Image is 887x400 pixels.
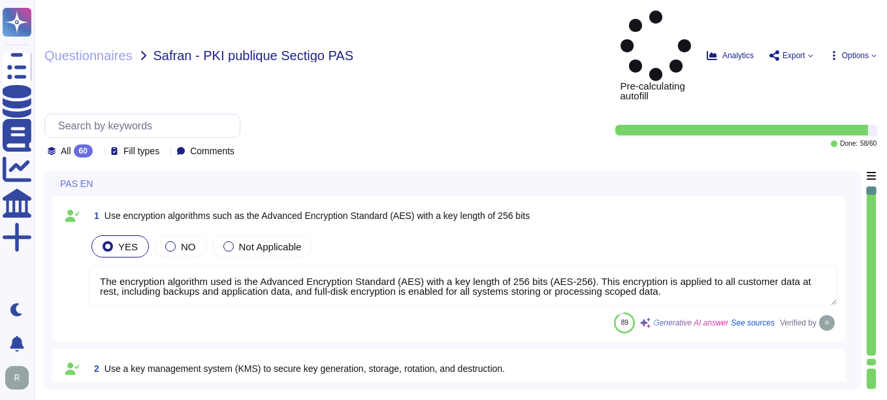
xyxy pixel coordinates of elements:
[842,52,869,59] span: Options
[105,363,505,374] span: Use a key management system (KMS) to secure key generation, storage, rotation, and destruction.
[621,319,628,326] span: 89
[5,366,29,390] img: user
[44,49,133,62] span: Questionnaires
[89,265,837,306] textarea: The encryption algorithm used is the Advanced Encryption Standard (AES) with a key length of 256 ...
[123,146,159,156] span: Fill types
[840,141,858,147] span: Done:
[74,144,93,158] div: 60
[707,50,754,61] button: Analytics
[819,315,835,331] img: user
[782,52,805,59] span: Export
[731,319,775,327] span: See sources
[89,211,99,220] span: 1
[780,319,816,327] span: Verified by
[190,146,234,156] span: Comments
[181,241,196,252] span: NO
[3,363,38,392] button: user
[52,114,240,137] input: Search by keywords
[89,364,99,373] span: 2
[860,141,877,147] span: 58 / 60
[118,241,138,252] span: YES
[239,241,302,252] span: Not Applicable
[105,210,530,221] span: Use encryption algorithms such as the Advanced Encryption Standard (AES) with a key length of 256...
[621,10,691,101] span: Pre-calculating autofill
[60,179,93,188] span: PAS EN
[722,52,754,59] span: Analytics
[61,146,71,156] span: All
[153,49,353,62] span: Safran - PKI publique Sectigo PAS
[653,319,728,327] span: Generative AI answer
